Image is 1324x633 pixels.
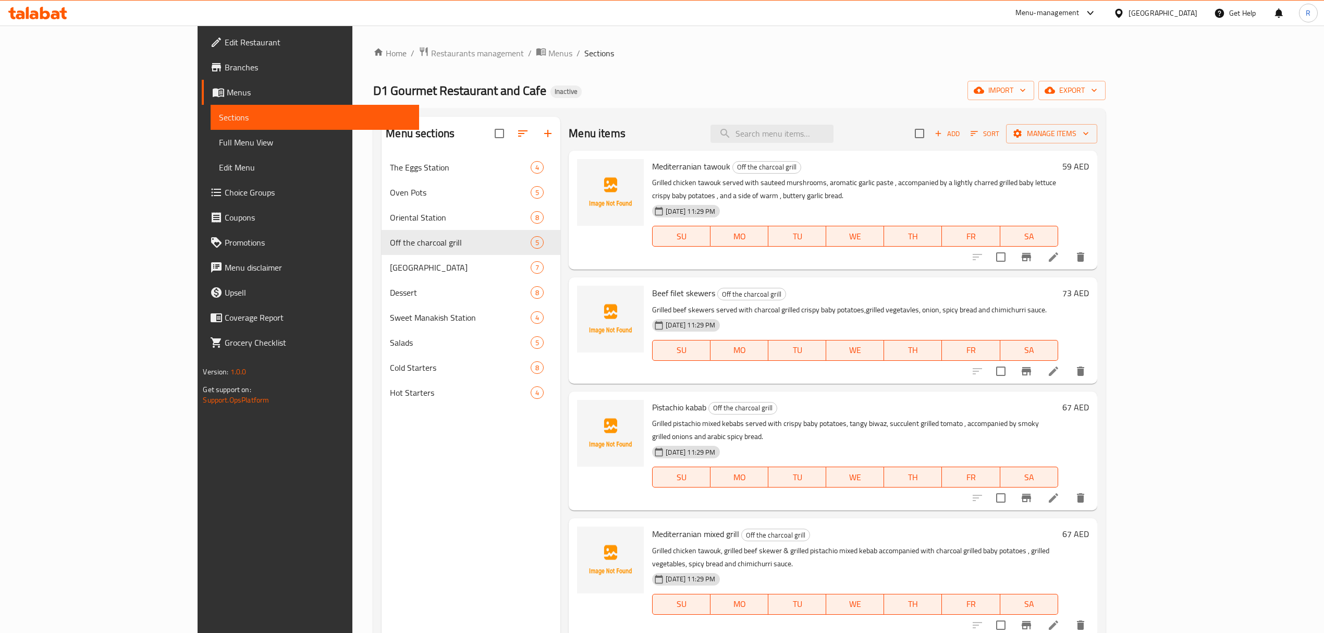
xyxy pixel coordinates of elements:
input: search [710,125,833,143]
span: [DATE] 11:29 PM [661,320,719,330]
span: [DATE] 11:29 PM [661,447,719,457]
span: MO [715,597,764,612]
button: TH [884,226,942,247]
span: Upsell [225,286,410,299]
span: SA [1004,229,1054,244]
a: Choice Groups [202,180,419,205]
span: Select to update [990,360,1012,382]
a: Menus [536,46,572,60]
span: [DATE] 11:29 PM [661,206,719,216]
span: WE [830,597,880,612]
nav: breadcrumb [373,46,1105,60]
span: SA [1004,597,1054,612]
a: Coverage Report [202,305,419,330]
div: Hot Starters4 [382,380,560,405]
a: Edit menu item [1047,619,1060,631]
span: FR [946,597,996,612]
span: Dessert [390,286,531,299]
span: Sections [584,47,614,59]
h6: 67 AED [1062,400,1089,415]
a: Support.OpsPlatform [203,393,269,407]
span: WE [830,470,880,485]
p: Grilled chicken tawouk served with sauteed murshrooms, aromatic garlic paste , accompanied by a l... [652,176,1058,202]
button: SA [1000,594,1058,615]
div: Oriental Station [390,211,531,224]
img: Mediterranian tawouk [577,159,644,226]
button: SU [652,594,710,615]
button: WE [826,594,884,615]
button: Add section [535,121,560,146]
span: Off the charcoal grill [742,529,810,541]
span: Sort [971,128,999,140]
div: Sweet Manakish Station4 [382,305,560,330]
button: SU [652,467,710,488]
div: The Eggs Station4 [382,155,560,180]
span: Select to update [990,487,1012,509]
button: Sort [968,126,1002,142]
button: SA [1000,467,1058,488]
a: Upsell [202,280,419,305]
span: 4 [531,313,543,323]
div: Off the charcoal grill [717,288,786,300]
span: Off the charcoal grill [390,236,531,249]
li: / [528,47,532,59]
button: MO [710,594,768,615]
span: Sweet Manakish Station [390,311,531,324]
div: Inactive [550,86,582,98]
span: FR [946,470,996,485]
span: Off the charcoal grill [709,402,777,414]
p: Grilled chicken tawouk, grilled beef skewer & grilled pistachio mixed kebab accompanied with char... [652,544,1058,570]
span: SU [657,470,706,485]
button: import [967,81,1034,100]
a: Coupons [202,205,419,230]
button: delete [1068,245,1093,270]
span: 4 [531,163,543,173]
a: Branches [202,55,419,80]
li: / [577,47,580,59]
div: items [531,186,544,199]
a: Grocery Checklist [202,330,419,355]
a: Edit Menu [211,155,419,180]
span: 1.0.0 [230,365,247,379]
span: Add item [930,126,964,142]
span: D1 Gourmet Restaurant and Cafe [373,79,546,102]
div: Off the charcoal grill [708,402,777,415]
a: Edit menu item [1047,492,1060,504]
div: The Eggs Station [390,161,531,174]
a: Promotions [202,230,419,255]
span: Off the charcoal grill [733,161,801,173]
span: Select to update [990,246,1012,268]
button: FR [942,226,1000,247]
button: TU [768,340,826,361]
button: TH [884,340,942,361]
div: Menu-management [1015,7,1080,19]
span: R [1306,7,1310,19]
span: Promotions [225,236,410,249]
button: TH [884,594,942,615]
button: MO [710,467,768,488]
button: Add [930,126,964,142]
div: items [531,286,544,299]
div: items [531,261,544,274]
button: TU [768,467,826,488]
span: import [976,84,1026,97]
div: Cold Starters8 [382,355,560,380]
a: Full Menu View [211,130,419,155]
span: SA [1004,470,1054,485]
div: [GEOGRAPHIC_DATA]7 [382,255,560,280]
span: WE [830,343,880,358]
button: FR [942,340,1000,361]
span: TU [773,229,822,244]
button: SA [1000,226,1058,247]
div: Salads5 [382,330,560,355]
button: Branch-specific-item [1014,359,1039,384]
span: Branches [225,61,410,74]
img: Beef filet skewers [577,286,644,352]
button: WE [826,226,884,247]
div: Manakish Station [390,261,531,274]
span: Hot Starters [390,386,531,399]
div: Off the charcoal grill [732,161,801,174]
button: Branch-specific-item [1014,245,1039,270]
